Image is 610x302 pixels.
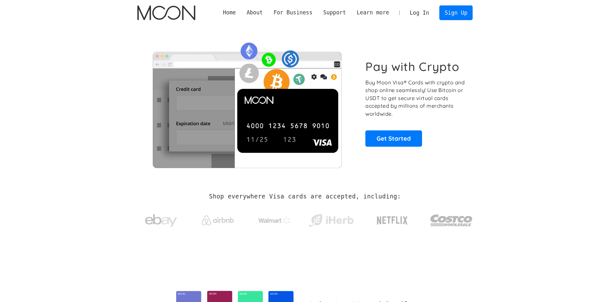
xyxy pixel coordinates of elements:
div: For Business [268,9,318,17]
a: home [137,5,195,20]
h1: Pay with Crypto [365,59,460,74]
div: Support [318,9,351,17]
a: Airbnb [194,209,241,228]
img: Moon Cards let you spend your crypto anywhere Visa is accepted. [137,38,357,168]
img: ebay [145,211,177,231]
img: Costco [430,208,473,232]
img: Netflix [376,213,408,228]
img: Moon Logo [137,5,195,20]
a: Costco [430,202,473,236]
div: For Business [273,9,312,17]
a: Home [217,9,241,17]
h2: Shop everywhere Visa cards are accepted, including: [209,193,401,200]
div: Learn more [351,9,394,17]
div: About [247,9,263,17]
div: Support [323,9,346,17]
img: Walmart [258,217,290,224]
div: About [241,9,268,17]
p: Buy Moon Visa® Cards with crypto and shop online seamlessly! Use Bitcoin or USDT to get secure vi... [365,79,466,118]
a: Sign Up [439,5,473,20]
a: iHerb [307,206,355,232]
img: iHerb [307,212,355,229]
a: Log In [404,6,435,20]
a: Get Started [365,130,422,146]
a: ebay [137,204,185,234]
div: Learn more [357,9,389,17]
img: Airbnb [202,215,234,225]
a: Netflix [364,206,421,232]
a: Walmart [250,210,298,228]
